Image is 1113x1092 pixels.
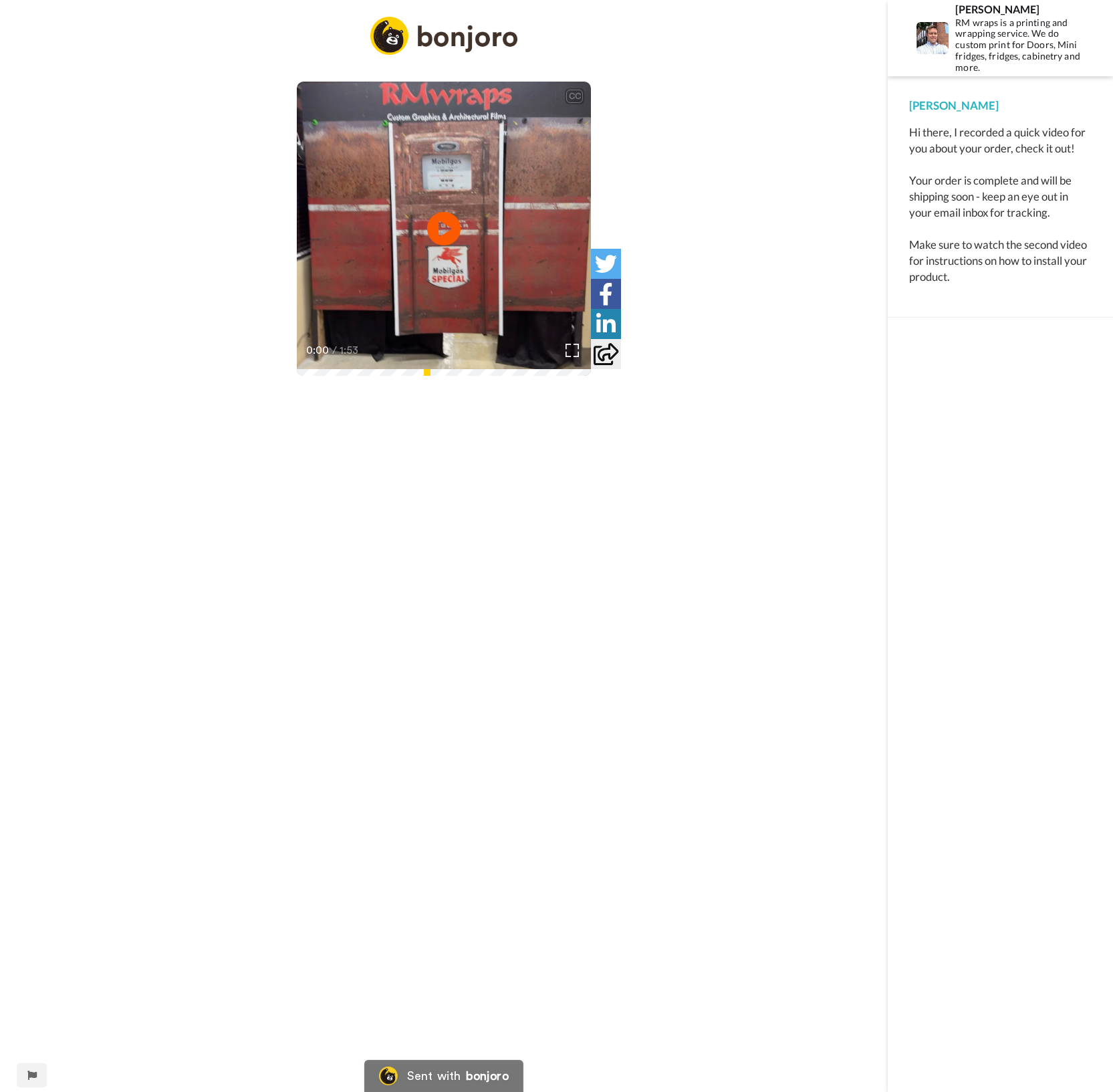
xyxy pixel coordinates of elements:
[566,90,583,103] div: CC
[379,1067,398,1085] img: Bonjoro Logo
[955,17,1091,74] div: RM wraps is a printing and wrapping service. We do custom print for Doors, Mini fridges, fridges,...
[364,1060,523,1092] a: Bonjoro LogoSent withbonjoro
[207,683,681,951] iframe: How to Install a Custom Printed Vinyl Wrap on a Stack Door Refrigerator | RM Wraps Tutorial
[566,344,579,357] img: Full screen
[207,396,681,663] iframe: How to wrap a Curved Refrigerator video.
[909,98,1092,114] div: [PERSON_NAME]
[466,1070,509,1082] div: bonjoro
[909,124,1092,285] div: Hi there, I recorded a quick video for you about your order, check it out! Your order is complete...
[340,342,363,358] span: 1:53
[306,342,330,358] span: 0:00
[407,1070,461,1082] div: Sent with
[370,17,517,55] img: logo_full.png
[332,342,337,358] span: /
[955,3,1091,15] div: [PERSON_NAME]
[916,22,949,54] img: Profile Image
